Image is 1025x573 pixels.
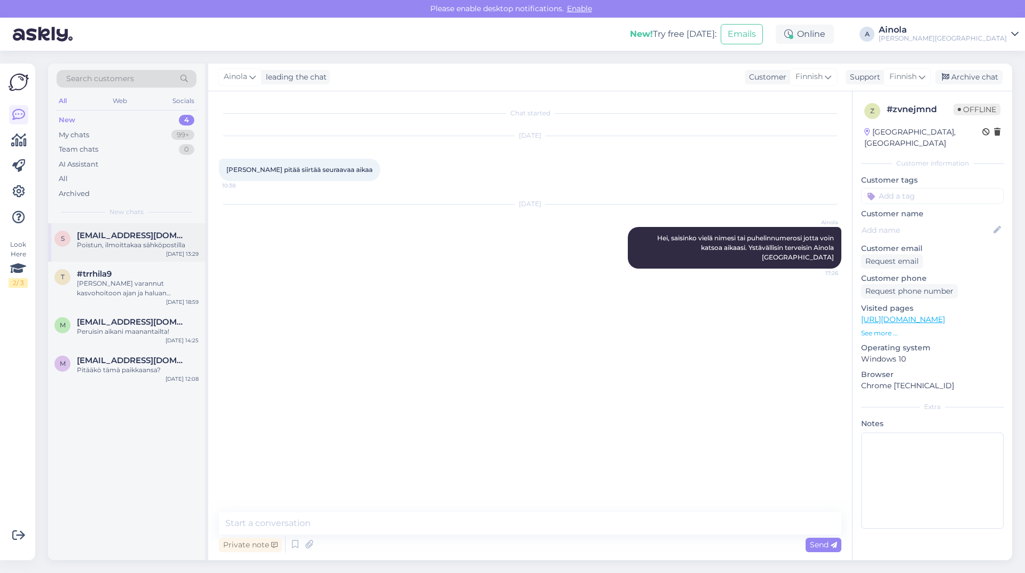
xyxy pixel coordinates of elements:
p: Operating system [861,342,1004,354]
span: Ainola [224,71,247,83]
div: My chats [59,130,89,140]
div: 4 [179,115,194,125]
div: All [57,94,69,108]
div: Try free [DATE]: [630,28,716,41]
span: Hei, saisinko vielä nimesi tai puhelinnumerosi jotta voin katsoa aikaasi. Ystävällisin terveisin ... [657,234,835,261]
div: A [860,27,874,42]
div: Customer [745,72,786,83]
span: Offline [953,104,1000,115]
span: sointu.saraste@gmail.com [77,231,188,240]
p: Chrome [TECHNICAL_ID] [861,380,1004,391]
span: mummi.majaniemi@gmail.com [77,356,188,365]
div: Private note [219,538,282,552]
div: Request email [861,254,923,269]
span: New chats [109,207,144,217]
div: # zvnejmnd [887,103,953,116]
div: Support [846,72,880,83]
p: Customer phone [861,273,1004,284]
span: #trrhila9 [77,269,112,279]
span: z [870,107,874,115]
div: Chat started [219,108,841,118]
span: [PERSON_NAME] pitää siirtää seuraavaa aikaa [226,166,373,174]
div: leading the chat [262,72,327,83]
div: Extra [861,402,1004,412]
p: Notes [861,418,1004,429]
div: [PERSON_NAME] varannut kasvohoitoon ajan ja haluan varmistaa että varauksella on myös syyskuun ka... [77,279,199,298]
div: Online [776,25,834,44]
span: Finnish [795,71,823,83]
p: See more ... [861,328,1004,338]
input: Add a tag [861,188,1004,204]
div: Archived [59,189,90,199]
div: AI Assistant [59,159,98,170]
span: t [61,273,65,281]
div: Poistun, ilmoittakaa sähköpostilla [77,240,199,250]
div: Look Here [9,240,28,288]
span: Ainola [798,218,838,226]
div: [DATE] 18:59 [166,298,199,306]
div: [PERSON_NAME][GEOGRAPHIC_DATA] [879,34,1007,43]
button: Emails [721,24,763,44]
p: Customer tags [861,175,1004,186]
span: m [60,321,66,329]
p: Customer name [861,208,1004,219]
div: Team chats [59,144,98,155]
div: [DATE] 12:08 [165,375,199,383]
div: [DATE] [219,131,841,140]
div: [DATE] 13:29 [166,250,199,258]
div: Pitääkö tämä paikkaansa? [77,365,199,375]
span: Send [810,540,837,550]
div: Web [111,94,129,108]
img: Askly Logo [9,72,29,92]
p: Visited pages [861,303,1004,314]
span: Search customers [66,73,134,84]
div: 99+ [171,130,194,140]
span: Finnish [889,71,917,83]
span: maret.puhk@helsinginmylly.fi [77,317,188,327]
div: [DATE] 14:25 [165,336,199,344]
span: 17:26 [798,269,838,277]
input: Add name [862,224,991,236]
div: New [59,115,75,125]
div: Ainola [879,26,1007,34]
p: Windows 10 [861,354,1004,365]
div: Peruisin aikani maanantailta! [77,327,199,336]
b: New! [630,29,653,39]
div: Request phone number [861,284,958,299]
div: Archive chat [935,70,1003,84]
div: All [59,174,68,184]
div: Customer information [861,159,1004,168]
div: Socials [170,94,196,108]
div: [GEOGRAPHIC_DATA], [GEOGRAPHIC_DATA] [864,127,982,149]
p: Customer email [861,243,1004,254]
div: 2 / 3 [9,278,28,288]
span: 10:38 [222,182,262,190]
span: m [60,359,66,367]
span: s [61,234,65,242]
div: [DATE] [219,199,841,209]
a: [URL][DOMAIN_NAME] [861,315,945,324]
a: Ainola[PERSON_NAME][GEOGRAPHIC_DATA] [879,26,1019,43]
span: Enable [564,4,595,13]
div: 0 [179,144,194,155]
p: Browser [861,369,1004,380]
